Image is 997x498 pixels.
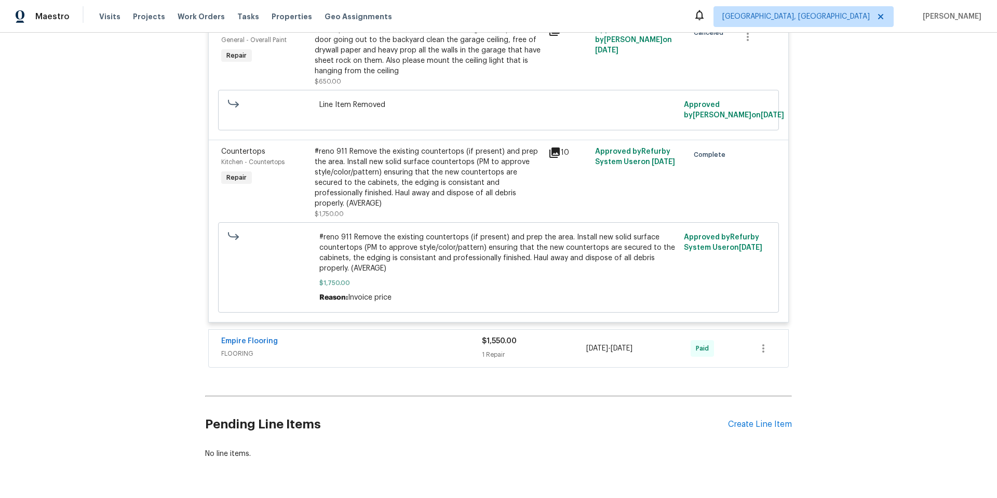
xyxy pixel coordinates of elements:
[237,13,259,20] span: Tasks
[319,100,678,110] span: Line Item Removed
[319,294,348,301] span: Reason:
[315,146,542,209] div: #reno 911 Remove the existing countertops (if present) and prep the area. Install new solid surfa...
[728,420,792,429] div: Create Line Item
[178,11,225,22] span: Work Orders
[315,78,341,85] span: $650.00
[222,172,251,183] span: Repair
[482,349,586,360] div: 1 Repair
[696,343,713,354] span: Paid
[325,11,392,22] span: Geo Assignments
[133,11,165,22] span: Projects
[919,11,981,22] span: [PERSON_NAME]
[221,338,278,345] a: Empire Flooring
[205,449,792,459] div: No line items.
[482,338,517,345] span: $1,550.00
[652,158,675,166] span: [DATE]
[221,148,265,155] span: Countertops
[315,24,542,76] div: Please put insulation where insulation is missing. Please paint the door going out to the backyar...
[205,400,728,449] h2: Pending Line Items
[586,345,608,352] span: [DATE]
[319,232,678,274] span: #reno 911 Remove the existing countertops (if present) and prep the area. Install new solid surfa...
[221,348,482,359] span: FLOORING
[99,11,120,22] span: Visits
[272,11,312,22] span: Properties
[684,234,762,251] span: Approved by Refurby System User on
[694,28,727,38] span: Canceled
[348,294,392,301] span: Invoice price
[222,50,251,61] span: Repair
[739,244,762,251] span: [DATE]
[221,159,285,165] span: Kitchen - Countertops
[684,101,784,119] span: Approved by [PERSON_NAME] on
[611,345,632,352] span: [DATE]
[548,146,589,159] div: 10
[319,278,678,288] span: $1,750.00
[694,150,730,160] span: Complete
[586,343,632,354] span: -
[315,211,344,217] span: $1,750.00
[722,11,870,22] span: [GEOGRAPHIC_DATA], [GEOGRAPHIC_DATA]
[595,47,618,54] span: [DATE]
[595,26,672,54] span: Approved by [PERSON_NAME] on
[595,148,675,166] span: Approved by Refurby System User on
[221,37,287,43] span: General - Overall Paint
[761,112,784,119] span: [DATE]
[35,11,70,22] span: Maestro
